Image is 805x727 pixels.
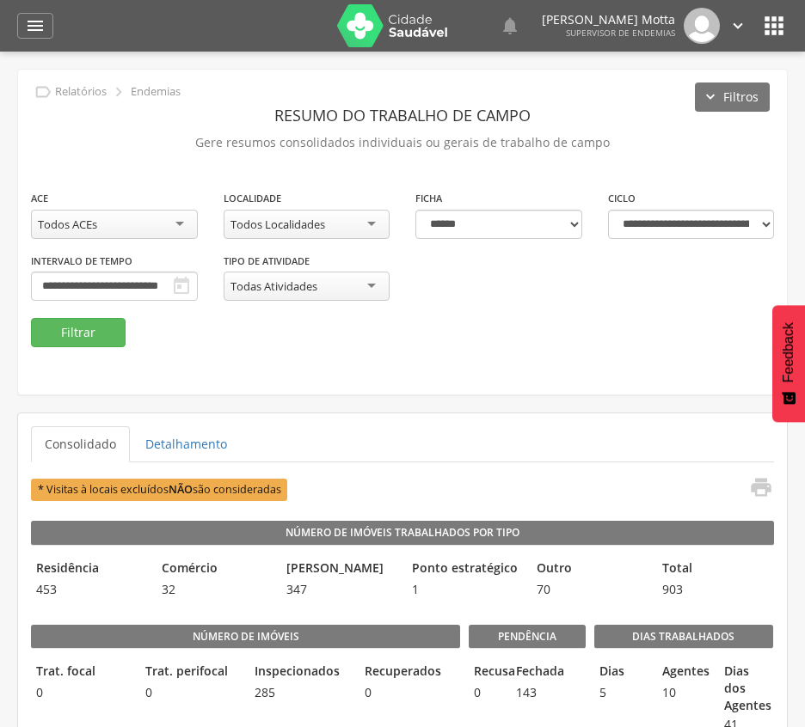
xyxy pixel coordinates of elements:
span: 143 [511,684,544,701]
legend: Dias Trabalhados [594,625,773,649]
legend: Residência [31,559,148,579]
legend: Pendência [469,625,586,649]
button: Feedback - Mostrar pesquisa [772,305,805,422]
label: Ciclo [608,192,636,205]
button: Filtros [695,82,770,112]
i:  [760,12,788,40]
header: Resumo do Trabalho de Campo [31,100,774,131]
a: Consolidado [31,426,130,462]
legend: Fechada [511,663,544,682]
i:  [171,276,192,296]
span: 5 [594,684,648,701]
i:  [500,15,520,36]
span: * Visitas à locais excluídos são consideradas [31,479,287,500]
span: Feedback [781,322,796,382]
span: 1 [407,581,524,598]
label: Ficha [415,192,442,205]
p: Endemias [131,85,181,99]
label: Intervalo de Tempo [31,254,132,268]
span: 0 [469,684,501,701]
legend: Recuperados [359,663,460,682]
legend: Dias [594,663,648,682]
legend: Agentes [657,663,711,682]
legend: Trat. perifocal [140,663,241,682]
span: 453 [31,581,148,598]
span: 0 [359,684,460,701]
span: 0 [140,684,241,701]
legend: Ponto estratégico [407,559,524,579]
span: 32 [157,581,273,598]
b: NÃO [169,482,193,497]
div: Todas Atividades [230,278,317,294]
i:  [109,82,128,101]
span: 285 [249,684,350,701]
span: 903 [657,581,774,598]
p: Gere resumos consolidados individuais ou gerais de trabalho de campo [31,131,774,155]
span: Supervisor de Endemias [566,27,675,39]
label: Localidade [224,192,281,205]
legend: Dias dos Agentes [719,663,773,714]
button: Filtrar [31,318,126,347]
a:  [728,8,747,44]
a: Detalhamento [132,426,241,462]
span: 70 [532,581,648,598]
legend: Comércio [157,559,273,579]
legend: Total [657,559,774,579]
p: [PERSON_NAME] Motta [542,14,675,26]
div: Todos ACEs [38,217,97,232]
i:  [728,16,747,35]
i:  [34,82,52,101]
p: Relatórios [55,85,107,99]
span: 347 [281,581,398,598]
label: Tipo de Atividade [224,254,310,268]
legend: Número de imóveis [31,625,460,649]
div: Todos Localidades [230,217,325,232]
label: ACE [31,192,48,205]
legend: Número de Imóveis Trabalhados por Tipo [31,521,774,545]
a:  [500,8,520,44]
span: 10 [657,684,711,701]
legend: Recusa [469,663,501,682]
legend: Outro [532,559,648,579]
a:  [739,475,773,504]
i:  [25,15,46,36]
span: 0 [31,684,132,701]
a:  [17,13,53,39]
i:  [749,475,773,499]
legend: Inspecionados [249,663,350,682]
legend: [PERSON_NAME] [281,559,398,579]
legend: Trat. focal [31,663,132,682]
